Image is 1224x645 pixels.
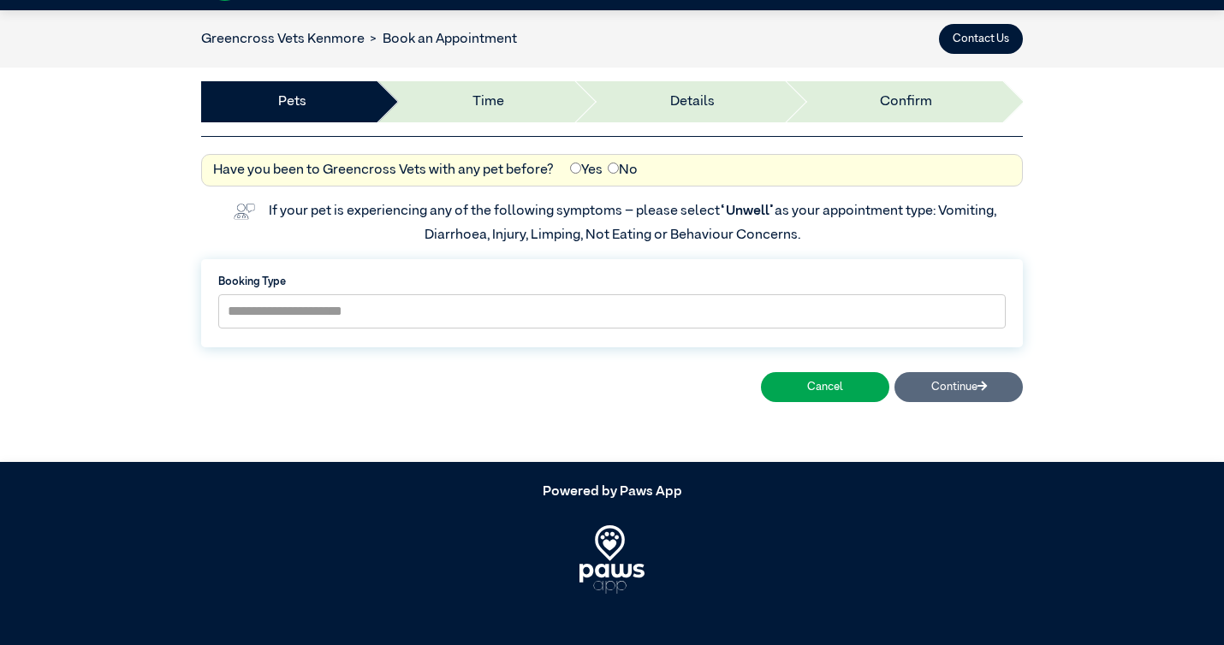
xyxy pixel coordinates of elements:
img: vet [228,198,260,225]
label: If your pet is experiencing any of the following symptoms – please select as your appointment typ... [269,204,999,242]
li: Book an Appointment [365,29,517,50]
input: No [608,163,619,174]
label: Have you been to Greencross Vets with any pet before? [213,160,554,180]
a: Greencross Vets Kenmore [201,33,365,46]
input: Yes [570,163,581,174]
nav: breadcrumb [201,29,517,50]
label: Booking Type [218,274,1006,290]
a: Pets [278,92,306,112]
label: Yes [570,160,603,180]
button: Contact Us [939,24,1023,54]
label: No [608,160,638,180]
button: Cancel [761,372,889,402]
h5: Powered by Paws App [201,484,1023,500]
span: “Unwell” [720,204,775,218]
img: PawsApp [579,525,645,594]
